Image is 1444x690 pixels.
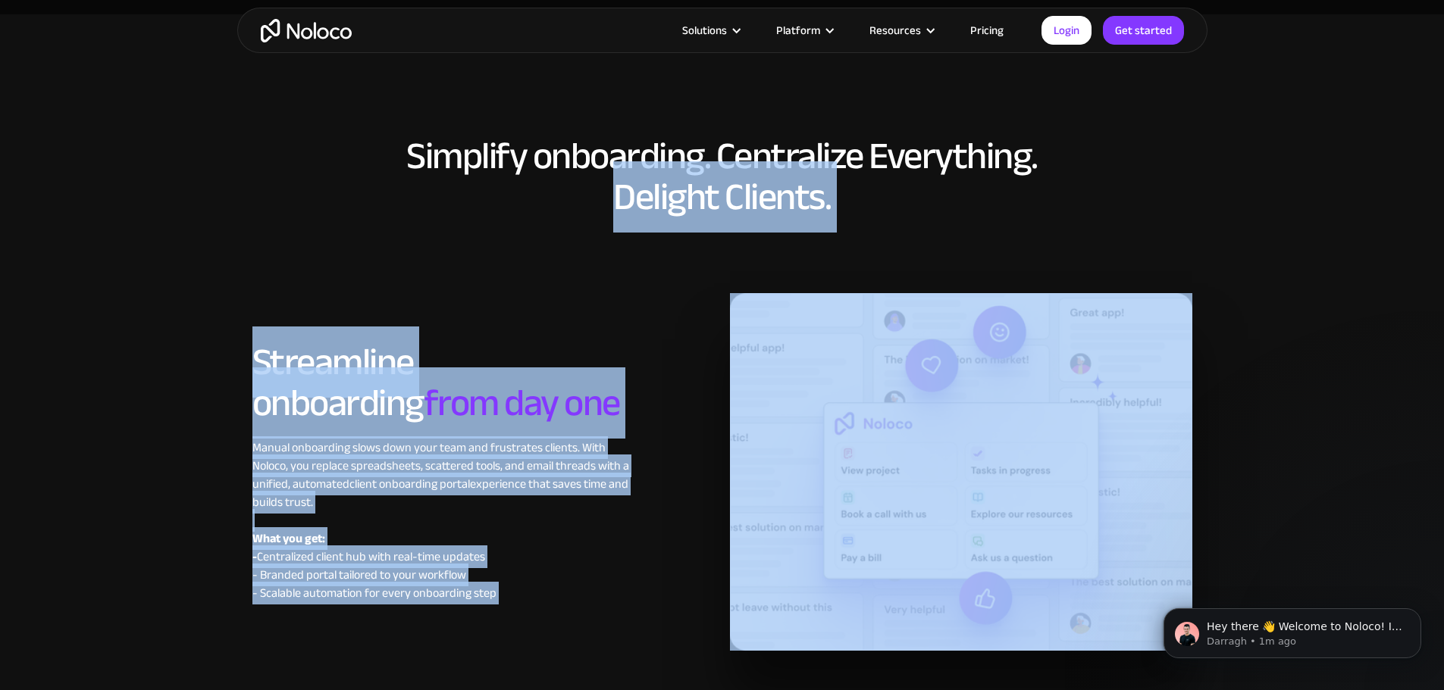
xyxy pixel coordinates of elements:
a: Get started [1103,16,1184,45]
div: Platform [776,20,820,40]
div: Resources [869,20,921,40]
div: Solutions [663,20,757,40]
div: Platform [757,20,850,40]
a: Login [1041,16,1092,45]
strong: What you get: - [252,527,325,568]
iframe: Intercom notifications message [1141,576,1444,682]
a: home [261,19,352,42]
h2: Simplify onboarding. Centralize Everything. Delight Clients. [252,136,1192,217]
div: Resources [850,20,951,40]
div: Manual onboarding slows down your team and frustrates clients. With Noloco, you replace spreadshe... [252,439,635,602]
div: Solutions [682,20,727,40]
a: Pricing [951,20,1023,40]
h2: Streamline onboarding [252,342,635,423]
a: client onboarding portal [349,473,470,495]
span: from day one [424,367,620,439]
